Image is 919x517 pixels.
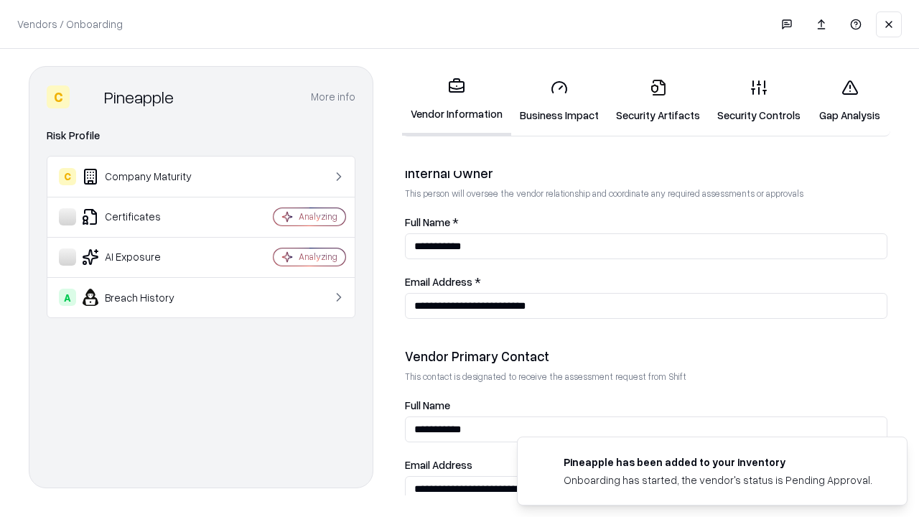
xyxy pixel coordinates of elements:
div: C [59,168,76,185]
a: Vendor Information [402,66,511,136]
div: Internal Owner [405,164,887,182]
div: C [47,85,70,108]
label: Email Address [405,460,887,470]
div: Company Maturity [59,168,230,185]
a: Security Artifacts [607,67,709,134]
p: Vendors / Onboarding [17,17,123,32]
a: Security Controls [709,67,809,134]
a: Gap Analysis [809,67,890,134]
p: This contact is designated to receive the assessment request from Shift [405,371,887,383]
label: Full Name * [405,217,887,228]
img: pineappleenergy.com [535,455,552,472]
div: Pineapple [104,85,174,108]
a: Business Impact [511,67,607,134]
div: Pineapple has been added to your inventory [564,455,872,470]
div: Risk Profile [47,127,355,144]
div: AI Exposure [59,248,230,266]
img: Pineapple [75,85,98,108]
label: Full Name [405,400,887,411]
div: A [59,289,76,306]
p: This person will oversee the vendor relationship and coordinate any required assessments or appro... [405,187,887,200]
label: Email Address * [405,276,887,287]
div: Analyzing [299,210,337,223]
div: Analyzing [299,251,337,263]
div: Certificates [59,208,230,225]
div: Onboarding has started, the vendor's status is Pending Approval. [564,472,872,488]
button: More info [311,84,355,110]
div: Breach History [59,289,230,306]
div: Vendor Primary Contact [405,348,887,365]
